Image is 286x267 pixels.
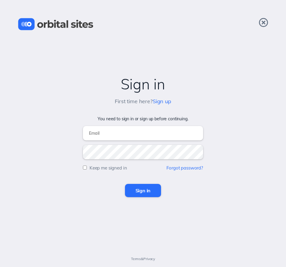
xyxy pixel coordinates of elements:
label: Keep me signed in [90,165,127,171]
h2: Sign in [6,76,280,92]
form: You need to sign in or sign up before continuing. [6,116,280,197]
h5: First time here? [115,98,171,105]
a: Forgot password? [166,165,203,171]
a: Sign up [153,98,171,105]
a: Terms [131,256,141,261]
img: Orbital Sites Logo [18,18,93,30]
input: Email [83,126,203,140]
a: Privacy [143,256,155,261]
input: Sign in [125,184,161,197]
